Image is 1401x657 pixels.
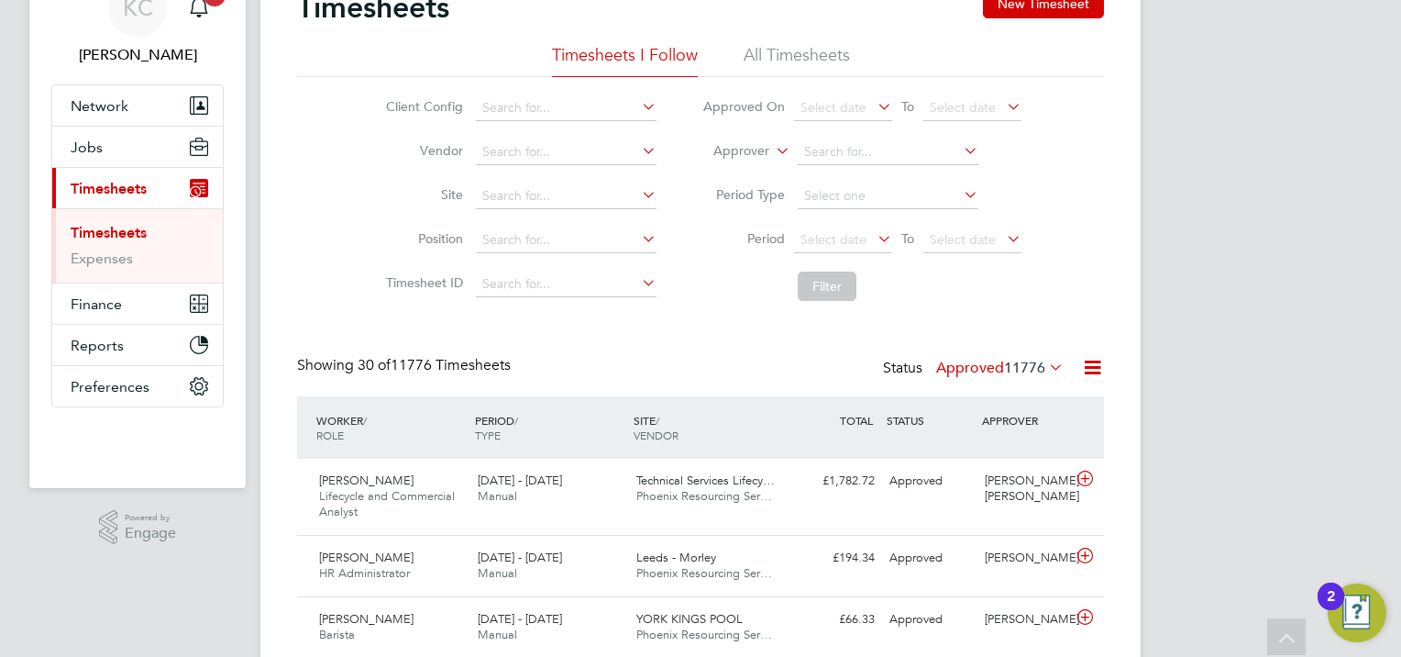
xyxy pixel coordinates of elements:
span: Engage [125,526,176,541]
span: Select date [930,99,996,116]
span: [DATE] - [DATE] [478,550,562,565]
span: / [363,413,367,428]
button: Network [52,85,223,126]
span: Phoenix Resourcing Ser… [636,565,772,581]
input: Search for... [476,228,656,253]
span: YORK KINGS POOL [636,611,743,627]
span: To [896,95,920,118]
input: Search for... [476,95,656,121]
span: TOTAL [840,413,873,428]
span: Reports [71,337,124,354]
span: 11776 Timesheets [358,356,511,374]
a: Expenses [71,250,133,267]
input: Select one [798,184,978,209]
span: Technical Services Lifecy… [636,473,775,488]
div: £1,782.72 [787,466,882,496]
span: Manual [478,565,517,581]
a: Powered byEngage [99,510,177,545]
span: Select date [800,99,866,116]
label: Vendor [381,142,463,159]
div: Approved [882,543,977,573]
div: Timesheets [52,208,223,283]
div: £194.34 [787,543,882,573]
span: [PERSON_NAME] [319,611,414,627]
button: Open Resource Center, 2 new notifications [1328,584,1386,642]
span: Timesheets [71,180,147,197]
li: Timesheets I Follow [552,44,698,77]
li: All Timesheets [744,44,850,77]
button: Reports [52,325,223,365]
div: Approved [882,466,977,496]
label: Approved On [702,98,785,115]
span: Barista [319,627,355,642]
span: Leeds - Morley [636,550,716,565]
button: Filter [798,272,856,301]
label: Period [702,230,785,247]
label: Approved [936,359,1064,377]
label: Position [381,230,463,247]
div: [PERSON_NAME] [PERSON_NAME] [977,466,1073,512]
span: TYPE [475,428,501,442]
button: Finance [52,284,223,324]
input: Search for... [476,184,656,209]
span: [DATE] - [DATE] [478,473,562,488]
div: £66.33 [787,605,882,635]
div: WORKER [312,404,470,451]
a: Timesheets [71,224,147,241]
span: Select date [930,231,996,248]
span: ROLE [316,428,344,442]
div: SITE [629,404,788,451]
input: Search for... [798,139,978,165]
div: Approved [882,605,977,635]
img: fastbook-logo-retina.png [52,426,224,455]
div: [PERSON_NAME] [977,605,1073,635]
div: STATUS [882,404,977,437]
span: Phoenix Resourcing Ser… [636,627,772,642]
div: 2 [1327,596,1335,620]
input: Search for... [476,272,656,297]
span: Preferences [71,378,149,395]
div: [PERSON_NAME] [977,543,1073,573]
div: Showing [297,356,514,375]
div: Status [883,356,1067,382]
label: Approver [687,142,769,161]
span: Manual [478,488,517,504]
span: HR Administrator [319,565,410,581]
span: 11776 [1004,359,1045,377]
label: Site [381,186,463,203]
div: PERIOD [470,404,629,451]
span: Powered by [125,510,176,526]
span: Karen Chatfield [51,44,224,66]
span: [PERSON_NAME] [319,473,414,488]
span: Jobs [71,139,103,156]
span: [DATE] - [DATE] [478,611,562,627]
span: Phoenix Resourcing Ser… [636,488,772,504]
span: / [656,413,659,428]
button: Preferences [52,366,223,406]
span: To [896,227,920,251]
input: Search for... [476,139,656,165]
label: Client Config [381,98,463,115]
button: Timesheets [52,168,223,208]
span: Lifecycle and Commercial Analyst [319,488,455,519]
div: APPROVER [977,404,1073,437]
label: Timesheet ID [381,274,463,291]
label: Period Type [702,186,785,203]
button: Jobs [52,127,223,167]
span: Select date [800,231,866,248]
span: [PERSON_NAME] [319,550,414,565]
span: Manual [478,627,517,642]
span: Finance [71,295,122,313]
span: / [514,413,518,428]
span: VENDOR [634,428,678,442]
a: Go to home page [51,426,224,455]
span: Network [71,97,128,115]
span: 30 of [358,356,391,374]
